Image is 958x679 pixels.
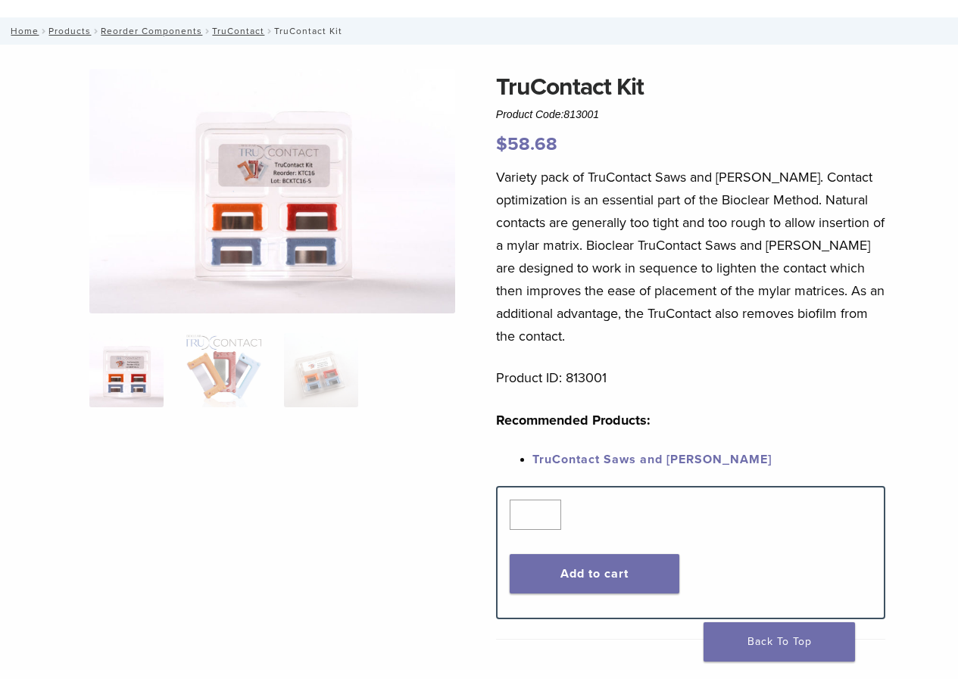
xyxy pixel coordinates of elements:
[202,27,212,35] span: /
[6,26,39,36] a: Home
[39,27,48,35] span: /
[89,333,164,407] img: TruContact-Assorted-1-324x324.jpg
[89,69,455,313] img: TruContact-Assorted-1
[496,412,651,428] strong: Recommended Products:
[496,366,886,389] p: Product ID: 813001
[496,133,557,155] bdi: 58.68
[284,333,358,407] img: TruContact Kit - Image 3
[91,27,101,35] span: /
[496,133,507,155] span: $
[212,26,264,36] a: TruContact
[510,554,679,593] button: Add to cart
[101,26,202,36] a: Reorder Components
[496,108,599,120] span: Product Code:
[704,622,855,662] a: Back To Top
[532,452,772,467] a: TruContact Saws and [PERSON_NAME]
[496,166,886,347] p: Variety pack of TruContact Saws and [PERSON_NAME]. Contact optimization is an essential part of t...
[563,108,599,120] span: 813001
[186,333,261,407] img: TruContact Kit - Image 2
[496,69,886,105] h1: TruContact Kit
[264,27,274,35] span: /
[48,26,91,36] a: Products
